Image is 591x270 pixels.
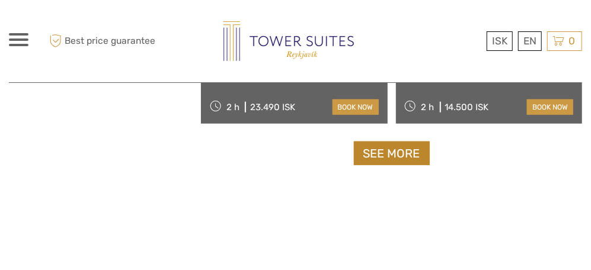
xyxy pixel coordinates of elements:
span: ISK [492,35,507,47]
div: 14.500 ISK [445,102,489,112]
div: 23.490 ISK [250,102,295,112]
p: We're away right now. Please check back later! [17,21,134,30]
a: book now [333,99,379,115]
a: book now [527,99,573,115]
span: 2 h [226,102,239,112]
a: See more [354,142,430,166]
div: EN [518,31,542,51]
span: 0 [567,35,577,47]
img: Reykjavik Residence [223,21,354,61]
span: 2 h [421,102,435,112]
span: Best price guarantee [46,31,155,51]
button: Open LiveChat chat widget [136,18,151,33]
